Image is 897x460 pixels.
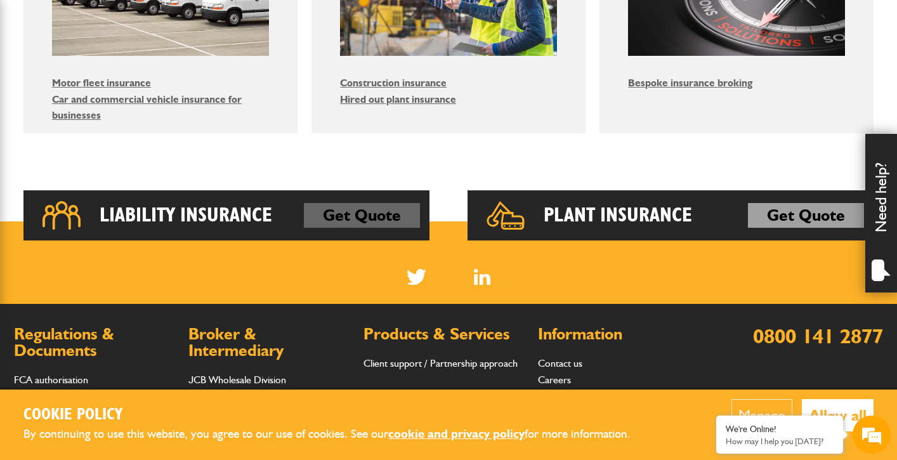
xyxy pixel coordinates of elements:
a: JCB Wholesale Division [188,374,286,386]
h2: Liability Insurance [100,203,272,228]
a: Client support / Partnership approach [363,357,518,369]
a: 0800 141 2877 [753,324,883,348]
div: We're Online! [726,424,834,435]
a: Bespoke insurance broking [628,77,752,89]
a: Get Quote [748,203,864,228]
p: How may I help you today? [726,437,834,446]
div: Minimize live chat window [208,6,239,37]
input: Enter your phone number [16,192,232,220]
a: Hired out plant insurance [340,93,456,105]
h2: Products & Services [363,326,525,343]
a: Car and commercial vehicle insurance for businesses [52,93,242,122]
div: Need help? [865,134,897,292]
h2: Plant Insurance [544,203,692,228]
a: cookie and privacy policy [388,426,525,441]
a: Contact us [538,357,582,369]
input: Enter your email address [16,155,232,183]
button: Manage [731,399,792,431]
img: Linked In [474,269,491,285]
img: d_20077148190_company_1631870298795_20077148190 [22,70,53,88]
a: LinkedIn [474,269,491,285]
a: Careers [538,374,571,386]
h2: Regulations & Documents [14,326,176,358]
p: By continuing to use this website, you agree to our use of cookies. See our for more information. [23,424,651,444]
input: Enter your last name [16,117,232,145]
h2: Broker & Intermediary [188,326,350,358]
a: FCA authorisation [14,374,88,386]
button: Allow all [802,399,874,431]
img: Twitter [407,269,426,285]
em: Start Chat [173,361,230,378]
a: Get Quote [304,203,420,228]
h2: Information [538,326,700,343]
a: Construction insurance [340,77,447,89]
textarea: Type your message and hit 'Enter' [16,230,232,350]
div: Chat with us now [66,71,213,88]
a: Motor fleet insurance [52,77,151,89]
h2: Cookie Policy [23,405,651,425]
